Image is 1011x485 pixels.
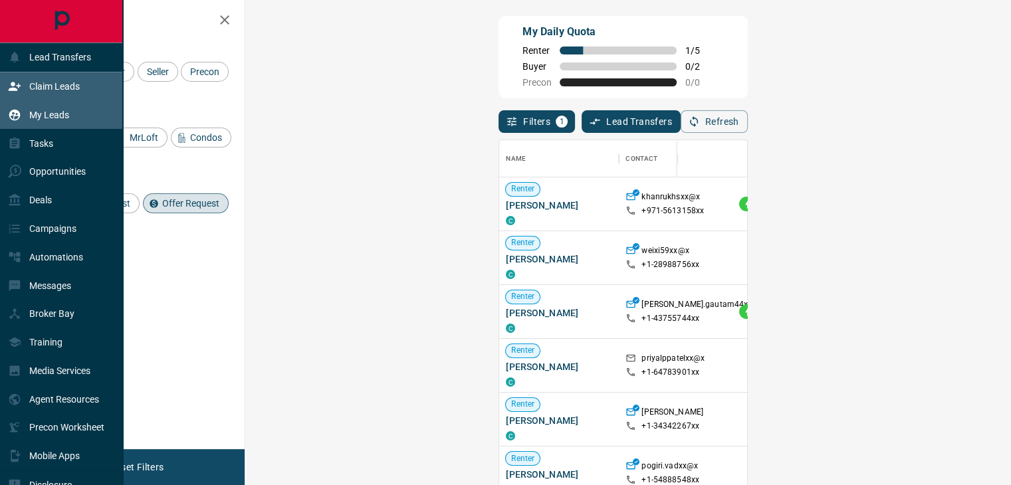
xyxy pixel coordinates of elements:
span: Renter [506,453,540,464]
p: +1- 28988756xx [641,259,699,270]
h2: Filters [43,13,231,29]
p: [PERSON_NAME].gautam44xx@x [641,299,763,313]
div: Precon [181,62,229,82]
div: Name [506,140,526,177]
button: Refresh [681,110,748,133]
button: Reset Filters [101,456,172,478]
span: Renter [506,345,540,356]
div: condos.ca [506,377,515,387]
span: 0 / 0 [685,77,714,88]
span: Renter [506,291,540,302]
span: Condos [185,132,227,143]
span: Precon [522,77,552,88]
div: MrLoft [110,128,168,147]
div: Contact [619,140,725,177]
div: condos.ca [506,270,515,279]
span: 1 [557,117,566,126]
span: Renter [506,237,540,248]
span: Seller [142,66,173,77]
div: Seller [138,62,178,82]
span: Buyer [522,61,552,72]
div: Name [499,140,619,177]
p: +1- 34342267xx [641,421,699,432]
span: [PERSON_NAME] [506,360,612,373]
div: condos.ca [506,216,515,225]
span: Precon [185,66,224,77]
span: 1 / 5 [685,45,714,56]
span: [PERSON_NAME] [506,414,612,427]
div: Contact [625,140,657,177]
p: [PERSON_NAME] [641,407,703,421]
div: Condos [171,128,231,147]
span: Offer Request [158,198,224,209]
div: condos.ca [506,431,515,440]
p: +971- 5613158xx [641,205,704,217]
button: Lead Transfers [582,110,681,133]
span: MrLoft [125,132,163,143]
p: My Daily Quota [522,24,714,40]
p: pogiri.vadxx@x [641,460,698,474]
span: [PERSON_NAME] [506,252,612,266]
p: khanrukhsxx@x [641,191,700,205]
p: weixi59xx@x [641,245,689,259]
span: Renter [506,399,540,410]
span: [PERSON_NAME] [506,306,612,320]
div: condos.ca [506,324,515,333]
p: +1- 64783901xx [641,367,699,378]
span: [PERSON_NAME] [506,468,612,481]
p: +1- 43755744xx [641,313,699,324]
button: Filters1 [499,110,575,133]
span: Renter [506,183,540,195]
span: 0 / 2 [685,61,714,72]
span: Renter [522,45,552,56]
span: [PERSON_NAME] [506,199,612,212]
div: Offer Request [143,193,229,213]
p: priyalppatelxx@x [641,353,705,367]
